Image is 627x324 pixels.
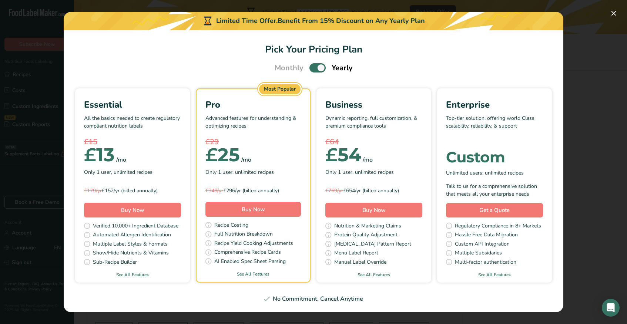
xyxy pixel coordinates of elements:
span: Nutrition & Marketing Claims [334,222,401,231]
span: £179/yr [84,187,102,194]
p: All the basics needed to create regulatory compliant nutrition labels [84,114,181,136]
button: Buy Now [325,203,422,217]
p: Advanced features for understanding & optimizing recipes [205,114,301,136]
span: Hassle Free Data Migration [455,231,518,240]
span: Regulatory Compliance in 8+ Markets [455,222,541,231]
span: Full Nutrition Breakdown [214,230,273,239]
span: Buy Now [242,206,265,213]
a: Get a Quote [446,203,543,217]
div: Enterprise [446,98,543,111]
span: [MEDICAL_DATA] Pattern Report [334,240,411,249]
span: Custom API Integration [455,240,510,249]
div: Limited Time Offer. [64,12,563,30]
div: £152/yr (billed annually) [84,187,181,195]
span: Automated Allergen Identification [93,231,171,240]
div: /mo [363,155,373,164]
div: Most Popular [259,84,301,94]
div: 54 [325,148,361,162]
span: Multiple Label Styles & Formats [93,240,168,249]
span: Sub-Recipe Builder [93,258,137,267]
h1: Pick Your Pricing Plan [73,42,554,57]
div: Business [325,98,422,111]
span: Manual Label Override [334,258,386,267]
span: £ [84,144,96,166]
button: Buy Now [84,203,181,217]
div: /mo [116,155,126,164]
div: Benefit From 15% Discount on Any Yearly Plan [278,16,425,26]
span: Only 1 user, unlimited recipes [84,168,152,176]
span: Multi-factor authentication [455,258,516,267]
span: £348/yr [205,187,223,194]
a: See All Features [316,271,431,278]
div: £29 [205,136,301,148]
div: Open Intercom Messenger [602,299,620,317]
div: Essential [84,98,181,111]
div: £15 [84,136,181,148]
span: Monthly [275,63,304,74]
a: See All Features [75,271,190,278]
span: Only 1 user, unlimited recipes [205,168,274,176]
span: £ [325,144,338,166]
span: Buy Now [121,206,144,214]
span: AI Enabled Spec Sheet Parsing [214,257,286,267]
span: Comprehensive Recipe Cards [214,248,281,257]
span: Only 1 user, unlimited recipes [325,168,394,176]
span: Recipe Costing [214,221,248,230]
p: Top-tier solution, offering world Class scalability, reliability, & support [446,114,543,136]
div: £296/yr (billed annually) [205,187,301,195]
span: Menu Label Report [334,249,378,258]
span: Recipe Yield Cooking Adjustments [214,239,293,249]
span: Verified 10,000+ Ingredient Database [93,222,178,231]
button: Buy Now [205,202,301,217]
a: See All Features [197,271,310,277]
a: See All Features [437,271,552,278]
span: £769/yr [325,187,343,194]
div: Talk to us for a comprehensive solution that meets all your enterprise needs [446,182,543,198]
span: Get a Quote [479,206,510,215]
span: £ [205,144,218,166]
div: /mo [241,155,251,164]
span: Unlimited users, unlimited recipes [446,169,524,177]
span: Yearly [332,63,353,74]
div: No Commitment, Cancel Anytime [73,294,554,303]
div: Pro [205,98,301,111]
span: Show/Hide Nutrients & Vitamins [93,249,169,258]
div: £654/yr (billed annually) [325,187,422,195]
div: £64 [325,136,422,148]
p: Dynamic reporting, full customization, & premium compliance tools [325,114,422,136]
div: Custom [446,150,543,165]
div: 25 [205,148,240,162]
div: 13 [84,148,115,162]
span: Buy Now [362,206,386,214]
span: Protein Quality Adjustment [334,231,398,240]
span: Multiple Subsidaries [455,249,502,258]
